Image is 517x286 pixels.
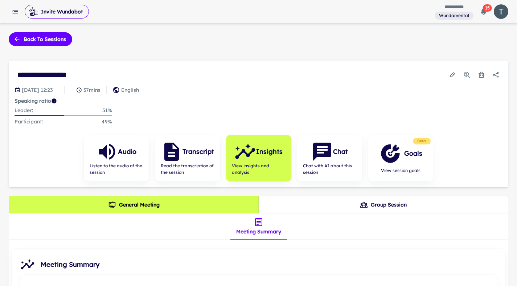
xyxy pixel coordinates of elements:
button: Group Session [258,196,508,213]
svg: Coach/coachee ideal ratio of speaking is roughly 20:80. Mentor/mentee ideal ratio of speaking is ... [51,98,57,104]
button: GoalsView session goals [368,135,434,181]
span: View session goals [379,167,422,174]
p: 49 % [102,118,112,126]
p: Session date [22,86,53,94]
strong: Speaking ratio [15,98,51,104]
p: 37 mins [83,86,100,94]
p: English [121,86,139,94]
button: TranscriptRead the transcription of the session [155,135,220,181]
button: Usage Statistics [460,68,473,81]
span: Beta [414,138,429,144]
h6: Audio [118,147,136,157]
span: Invite Wundabot to record a meeting [25,4,89,19]
button: General Meeting [9,196,259,213]
span: You are a member of this workspace. Contact your workspace owner for assistance. [435,11,473,20]
p: Participant : [15,118,43,126]
img: photoURL [494,4,508,19]
span: View insights and analysis [232,163,286,176]
button: Delete session [475,68,488,81]
button: ChatChat with AI about this session [297,135,362,181]
button: 15 [476,4,491,19]
button: Invite Wundabot [25,5,89,19]
h6: Chat [333,147,348,157]
button: Share session [489,68,502,81]
p: 51 % [102,106,112,115]
span: Listen to the audio of the session [90,163,143,176]
h6: Goals [404,148,422,159]
span: Meeting Summary [41,260,500,270]
div: theme selection [9,196,508,213]
button: Back to sessions [9,32,72,46]
div: insights tabs [230,213,287,240]
span: Read the transcription of the session [161,163,214,176]
p: Leader : [15,106,33,115]
span: Chat with AI about this session [303,163,357,176]
button: Meeting Summary [230,213,287,240]
button: AudioListen to the audio of the session [84,135,149,181]
button: InsightsView insights and analysis [226,135,291,181]
h6: Transcript [182,147,214,157]
h6: Insights [256,147,283,157]
span: 15 [483,4,492,12]
button: Edit session [446,68,459,81]
span: Wundamental [436,12,472,19]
